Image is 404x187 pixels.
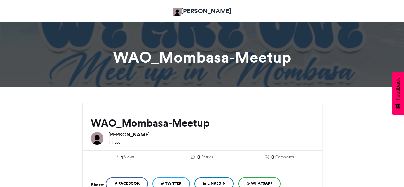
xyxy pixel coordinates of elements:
[392,72,404,115] button: Feedback - Show survey
[197,154,200,161] span: 0
[173,8,181,16] img: Elton Cruzz
[275,154,294,160] span: Comments
[108,140,120,144] small: 1 hr ago
[124,154,134,160] span: Views
[207,181,225,186] span: LinkedIn
[91,117,314,129] h2: WAO_Mombasa-Meetup
[165,181,182,186] span: Twitter
[168,154,236,161] a: 0 Entries
[91,154,159,161] a: 1 Views
[201,154,213,160] span: Entries
[271,154,274,161] span: 0
[251,181,272,186] span: WhatsApp
[121,154,123,161] span: 1
[25,50,379,65] h1: WAO_Mombasa-Meetup
[246,154,314,161] a: 0 Comments
[395,78,401,100] span: Feedback
[108,132,314,137] h6: [PERSON_NAME]
[173,6,231,16] a: [PERSON_NAME]
[91,132,103,145] img: Elton Cruzz
[118,181,140,186] span: Facebook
